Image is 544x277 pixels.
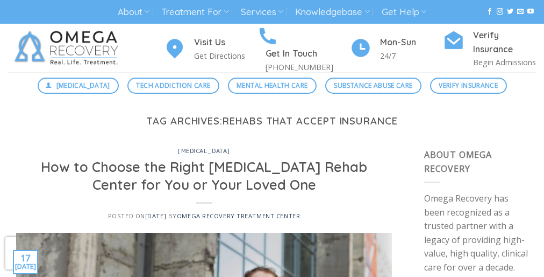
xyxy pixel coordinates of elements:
[136,80,210,91] span: Tech Addiction Care
[486,8,493,16] a: Follow on Facebook
[241,2,283,22] a: Services
[194,50,257,62] p: Get Directions
[295,2,369,22] a: Knowledgebase
[382,2,426,22] a: Get Help
[41,158,367,193] a: How to Choose the Right [MEDICAL_DATA] Rehab Center for You or Your Loved One
[5,237,43,269] iframe: reCAPTCHA
[127,78,219,94] a: Tech Addiction Care
[325,78,421,94] a: Substance Abuse Care
[56,80,110,91] span: [MEDICAL_DATA]
[334,80,412,91] span: Substance Abuse Care
[473,29,536,57] h4: Verify Insurance
[527,8,534,16] a: Follow on YouTube
[497,8,503,16] a: Follow on Instagram
[424,149,492,175] span: About Omega Recovery
[266,47,350,61] h4: Get In Touch
[517,8,524,16] a: Send us an email
[443,29,536,69] a: Verify Insurance Begin Admissions
[177,212,300,220] a: Omega Recovery Treatment Center
[223,115,398,127] span: rehabs that accept insurance
[228,78,317,94] a: Mental Health Care
[266,61,350,73] p: [PHONE_NUMBER]
[237,80,307,91] span: Mental Health Care
[164,36,257,62] a: Visit Us Get Directions
[168,212,300,220] span: by
[507,8,513,16] a: Follow on Twitter
[8,115,536,127] h1: Tag Archives:
[161,2,228,22] a: Treatment For
[473,56,536,68] p: Begin Admissions
[8,24,129,72] img: Omega Recovery
[38,78,119,94] a: [MEDICAL_DATA]
[430,78,507,94] a: Verify Insurance
[194,36,257,50] h4: Visit Us
[257,24,350,73] a: Get In Touch [PHONE_NUMBER]
[380,36,443,50] h4: Mon-Sun
[178,147,230,155] a: [MEDICAL_DATA]
[439,80,498,91] span: Verify Insurance
[118,2,149,22] a: About
[380,50,443,62] p: 24/7
[108,212,166,220] span: Posted on
[424,192,528,275] p: Omega Recovery has been recognized as a trusted partner with a legacy of providing high-value, hi...
[145,212,166,220] a: [DATE]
